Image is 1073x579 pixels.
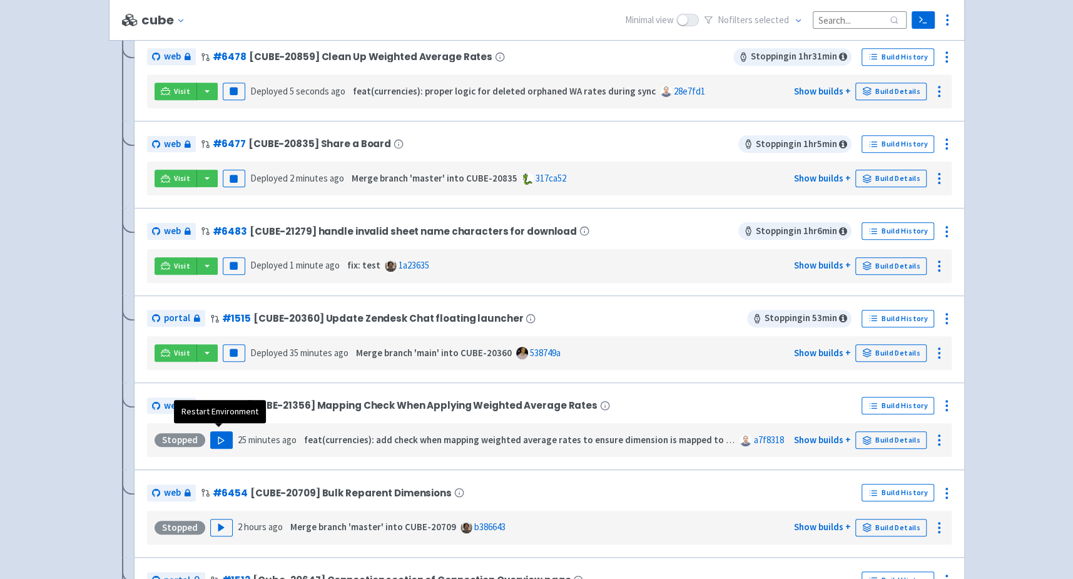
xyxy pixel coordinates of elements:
a: Build History [862,48,934,66]
a: Visit [155,83,197,100]
strong: feat(currencies): proper logic for deleted orphaned WA rates during sync [353,85,656,97]
a: 1a23635 [399,259,429,271]
a: #1515 [222,312,251,325]
button: Pause [223,83,245,100]
time: 2 hours ago [238,521,283,533]
a: Show builds + [793,434,850,446]
span: Stopping in 1 hr 6 min [738,222,852,240]
span: [CUBE-20709] Bulk Reparent Dimensions [250,488,452,498]
strong: Merge branch 'main' into CUBE-20360 [356,347,512,359]
a: Build History [862,310,934,327]
span: No filter s [718,13,789,28]
a: Build Details [855,519,927,536]
a: #6477 [213,137,246,150]
span: Stopping in 53 min [747,310,852,327]
a: #6483 [213,225,247,238]
span: selected [755,14,789,26]
span: portal [164,311,190,325]
span: web [164,224,181,238]
time: 1 minute ago [290,259,340,271]
span: Visit [174,173,190,183]
span: Deployed [250,347,348,359]
span: Visit [174,261,190,271]
time: 2 minutes ago [290,172,344,184]
span: Visit [174,348,190,358]
a: Build Details [855,431,927,449]
a: portal [147,310,205,327]
a: #6478 [213,50,247,63]
a: Build Details [855,344,927,362]
span: Deployed [250,85,345,97]
button: Play [210,431,233,449]
a: Build Details [855,83,927,100]
span: Minimal view [625,13,674,28]
a: Build History [862,397,934,414]
span: Deployed [250,259,340,271]
span: web [164,137,181,151]
span: [CUBE-20360] Update Zendesk Chat floating launcher [253,313,523,324]
span: web [164,486,181,500]
a: Show builds + [793,259,850,271]
strong: feat(currencies): add check when mapping weighted average rates to ensure dimension is mapped to NS [304,434,737,446]
a: 28e7fd1 [674,85,705,97]
a: 317ca52 [536,172,566,184]
span: Stopping in 1 hr 5 min [738,135,852,153]
time: 25 minutes ago [238,434,297,446]
input: Search... [813,11,907,28]
span: Stopping in 1 hr 31 min [733,48,852,66]
a: Terminal [912,11,935,29]
a: web [147,223,196,240]
a: web [147,397,196,414]
a: Visit [155,257,197,275]
a: Build Details [855,170,927,187]
a: Visit [155,344,197,362]
span: Visit [174,86,190,96]
a: a7f8318 [753,434,783,446]
a: Build Details [855,257,927,275]
button: cube [141,13,190,28]
time: 5 seconds ago [290,85,345,97]
strong: Merge branch 'master' into CUBE-20709 [290,521,456,533]
button: Pause [223,170,245,187]
span: [CUBE-21356] Mapping Check When Applying Weighted Average Rates [247,400,598,411]
a: Build History [862,484,934,501]
a: Visit [155,170,197,187]
button: Pause [223,257,245,275]
strong: fix: test [347,259,380,271]
span: [CUBE-20859] Clean Up Weighted Average Rates [249,51,492,62]
span: [CUBE-21279] handle invalid sheet name characters for download [250,226,577,237]
a: web [147,136,196,153]
a: Show builds + [793,521,850,533]
a: Show builds + [793,347,850,359]
a: web [147,48,196,65]
a: web [147,484,196,501]
div: Stopped [155,521,205,535]
a: #6481 [213,399,245,412]
span: Deployed [250,172,344,184]
a: Build History [862,135,934,153]
time: 35 minutes ago [290,347,348,359]
a: 538749a [530,347,561,359]
a: Show builds + [793,85,850,97]
button: Pause [223,344,245,362]
a: #6454 [213,486,248,500]
span: [CUBE-20835] Share a Board [248,138,391,149]
button: Play [210,519,233,536]
a: Show builds + [793,172,850,184]
strong: Merge branch 'master' into CUBE-20835 [352,172,517,184]
div: Stopped [155,433,205,447]
a: Build History [862,222,934,240]
span: web [164,399,181,413]
a: b386643 [474,521,506,533]
span: web [164,49,181,64]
